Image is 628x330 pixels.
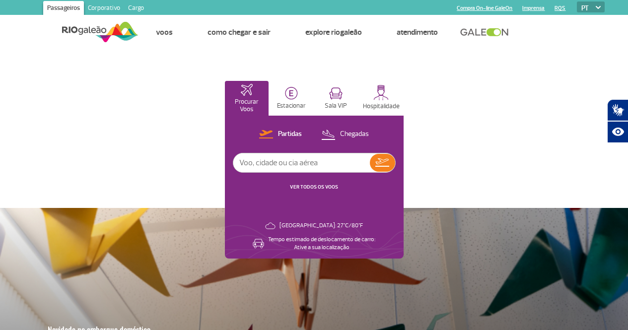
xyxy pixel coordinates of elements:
[279,222,363,230] p: [GEOGRAPHIC_DATA]: 27°C/80°F
[314,81,358,116] button: Sala VIP
[555,5,565,11] a: RQS
[277,102,306,110] p: Estacionar
[397,27,438,37] a: Atendimento
[305,27,362,37] a: Explore RIOgaleão
[607,121,628,143] button: Abrir recursos assistivos.
[318,128,372,141] button: Chegadas
[457,5,512,11] a: Compra On-line GaleOn
[607,99,628,143] div: Plugin de acessibilidade da Hand Talk.
[340,130,369,139] p: Chegadas
[278,130,302,139] p: Partidas
[156,27,173,37] a: Voos
[124,1,148,17] a: Cargo
[285,87,298,100] img: carParkingHome.svg
[225,81,269,116] button: Procurar Voos
[268,236,375,252] p: Tempo estimado de deslocamento de carro: Ative a sua localização
[287,183,341,191] button: VER TODOS OS VOOS
[208,27,271,37] a: Como chegar e sair
[329,87,343,100] img: vipRoom.svg
[359,81,404,116] button: Hospitalidade
[607,99,628,121] button: Abrir tradutor de língua de sinais.
[84,1,124,17] a: Corporativo
[230,98,264,113] p: Procurar Voos
[325,102,347,110] p: Sala VIP
[290,184,338,190] a: VER TODOS OS VOOS
[256,128,305,141] button: Partidas
[270,81,313,116] button: Estacionar
[373,85,389,100] img: hospitality.svg
[241,84,253,96] img: airplaneHomeActive.svg
[233,153,370,172] input: Voo, cidade ou cia aérea
[522,5,545,11] a: Imprensa
[363,103,400,110] p: Hospitalidade
[43,1,84,17] a: Passageiros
